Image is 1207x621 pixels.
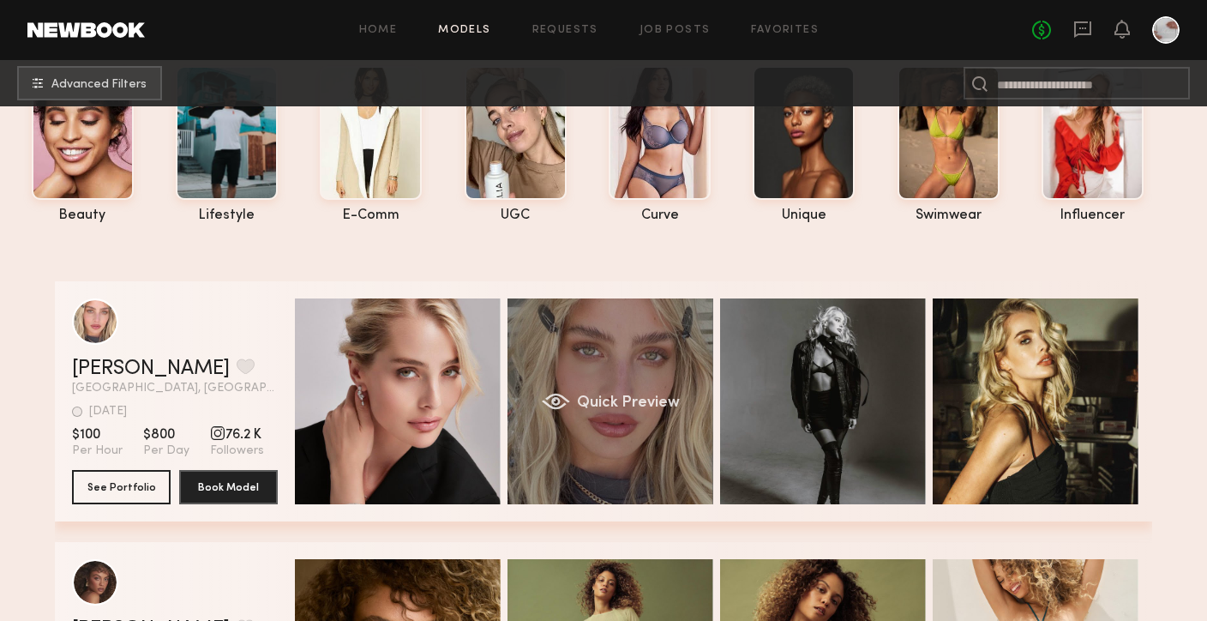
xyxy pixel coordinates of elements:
[176,208,278,223] div: lifestyle
[320,208,422,223] div: e-comm
[640,25,711,36] a: Job Posts
[438,25,490,36] a: Models
[51,79,147,91] span: Advanced Filters
[1042,208,1144,223] div: influencer
[577,395,680,411] span: Quick Preview
[210,443,264,459] span: Followers
[72,426,123,443] span: $100
[17,66,162,100] button: Advanced Filters
[72,470,171,504] button: See Portfolio
[72,383,278,395] span: [GEOGRAPHIC_DATA], [GEOGRAPHIC_DATA]
[210,426,264,443] span: 76.2 K
[898,208,1000,223] div: swimwear
[32,208,134,223] div: beauty
[751,25,819,36] a: Favorites
[465,208,567,223] div: UGC
[179,470,278,504] button: Book Model
[143,426,189,443] span: $800
[359,25,398,36] a: Home
[143,443,189,459] span: Per Day
[753,208,855,223] div: unique
[609,208,711,223] div: curve
[89,406,127,418] div: [DATE]
[72,359,230,379] a: [PERSON_NAME]
[532,25,598,36] a: Requests
[72,443,123,459] span: Per Hour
